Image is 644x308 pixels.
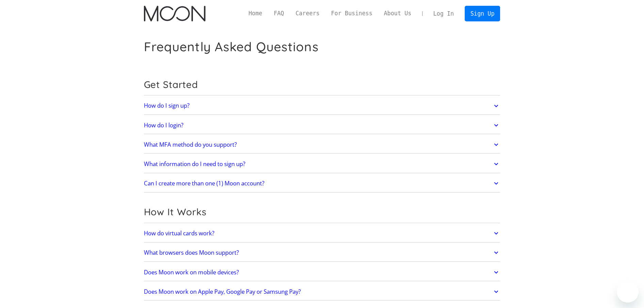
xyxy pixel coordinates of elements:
h2: How do virtual cards work? [144,230,214,237]
h2: Get Started [144,79,500,90]
a: Does Moon work on mobile devices? [144,265,500,279]
a: Log In [428,6,460,21]
a: home [144,6,205,21]
img: Moon Logo [144,6,205,21]
h2: Does Moon work on mobile devices? [144,269,239,276]
a: FAQ [268,9,290,18]
a: Can I create more than one (1) Moon account? [144,176,500,191]
a: Home [243,9,268,18]
h2: What browsers does Moon support? [144,249,239,256]
a: What browsers does Moon support? [144,246,500,260]
a: What MFA method do you support? [144,138,500,152]
h2: Can I create more than one (1) Moon account? [144,180,264,187]
h2: How do I login? [144,122,183,129]
h1: Frequently Asked Questions [144,39,319,54]
a: How do I login? [144,118,500,132]
h2: What information do I need to sign up? [144,161,245,167]
a: What information do I need to sign up? [144,157,500,171]
h2: What MFA method do you support? [144,141,237,148]
a: How do virtual cards work? [144,226,500,240]
a: Careers [290,9,325,18]
a: How do I sign up? [144,99,500,113]
iframe: Button to launch messaging window [617,281,639,303]
h2: How do I sign up? [144,102,189,109]
h2: Does Moon work on Apple Pay, Google Pay or Samsung Pay? [144,288,301,295]
a: For Business [325,9,378,18]
h2: How It Works [144,206,500,218]
a: Does Moon work on Apple Pay, Google Pay or Samsung Pay? [144,285,500,299]
a: Sign Up [465,6,500,21]
a: About Us [378,9,417,18]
